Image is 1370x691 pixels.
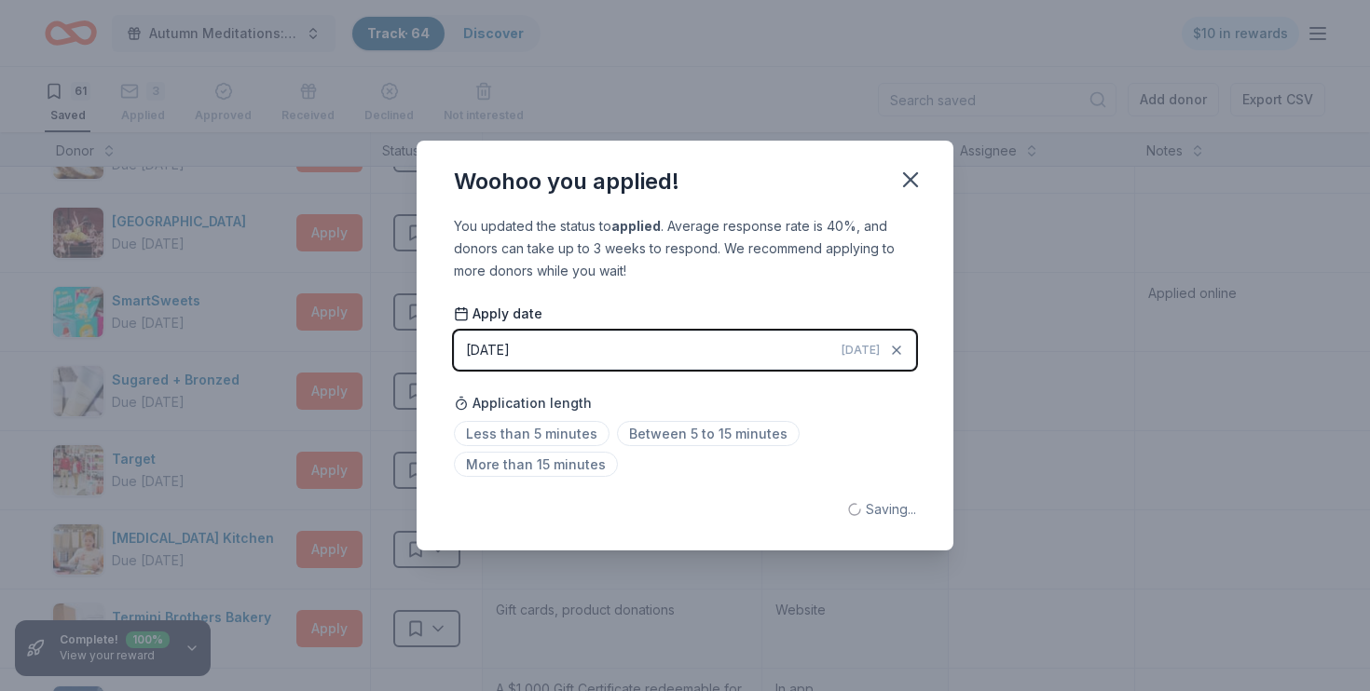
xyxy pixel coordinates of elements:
[454,452,618,477] span: More than 15 minutes
[454,421,610,446] span: Less than 5 minutes
[617,421,800,446] span: Between 5 to 15 minutes
[454,331,916,370] button: [DATE][DATE]
[454,392,592,414] span: Application length
[454,215,916,282] div: You updated the status to . Average response rate is 40%, and donors can take up to 3 weeks to re...
[842,343,880,358] span: [DATE]
[611,218,661,234] b: applied
[454,305,542,323] span: Apply date
[454,167,679,196] div: Woohoo you applied!
[466,339,510,361] div: [DATE]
